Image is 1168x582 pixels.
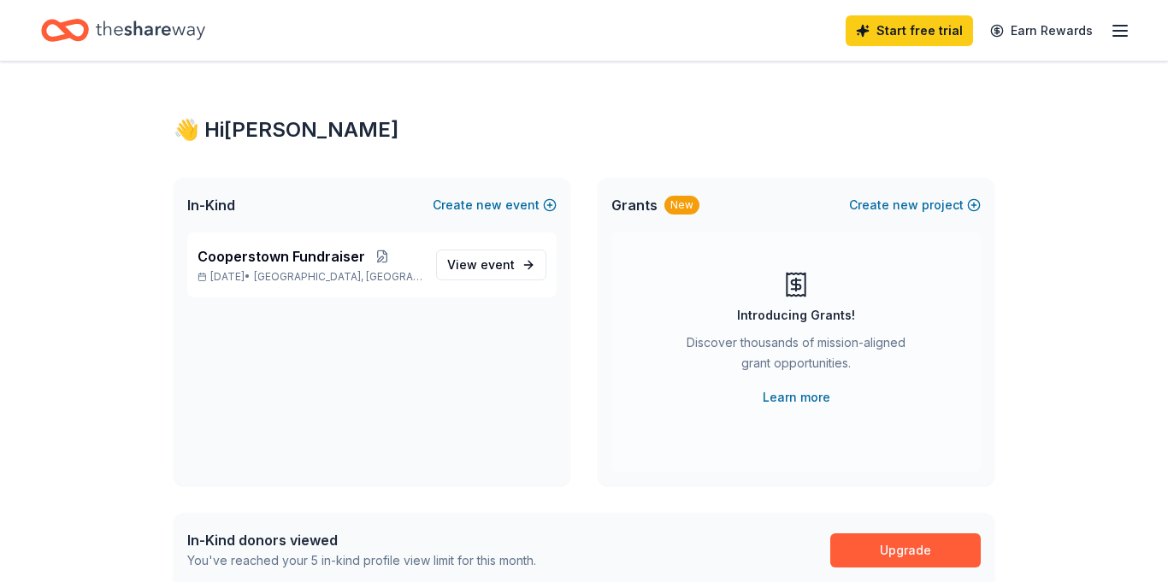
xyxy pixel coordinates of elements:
div: 👋 Hi [PERSON_NAME] [174,116,994,144]
span: new [476,195,502,215]
span: Cooperstown Fundraiser [198,246,365,267]
span: new [893,195,918,215]
div: You've reached your 5 in-kind profile view limit for this month. [187,550,536,571]
button: Createnewevent [433,195,557,215]
div: Introducing Grants! [737,305,855,326]
a: Learn more [763,387,830,408]
div: New [664,196,699,215]
span: Grants [611,195,658,215]
span: In-Kind [187,195,235,215]
a: View event [436,250,546,280]
span: event [481,257,515,272]
span: [GEOGRAPHIC_DATA], [GEOGRAPHIC_DATA] [254,270,422,284]
div: In-Kind donors viewed [187,530,536,550]
span: View [447,255,515,275]
p: [DATE] • [198,270,422,284]
button: Createnewproject [849,195,981,215]
a: Home [41,10,205,50]
a: Start free trial [846,15,973,46]
div: Discover thousands of mission-aligned grant opportunities. [680,332,912,380]
a: Upgrade [830,533,981,567]
a: Earn Rewards [980,15,1103,46]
